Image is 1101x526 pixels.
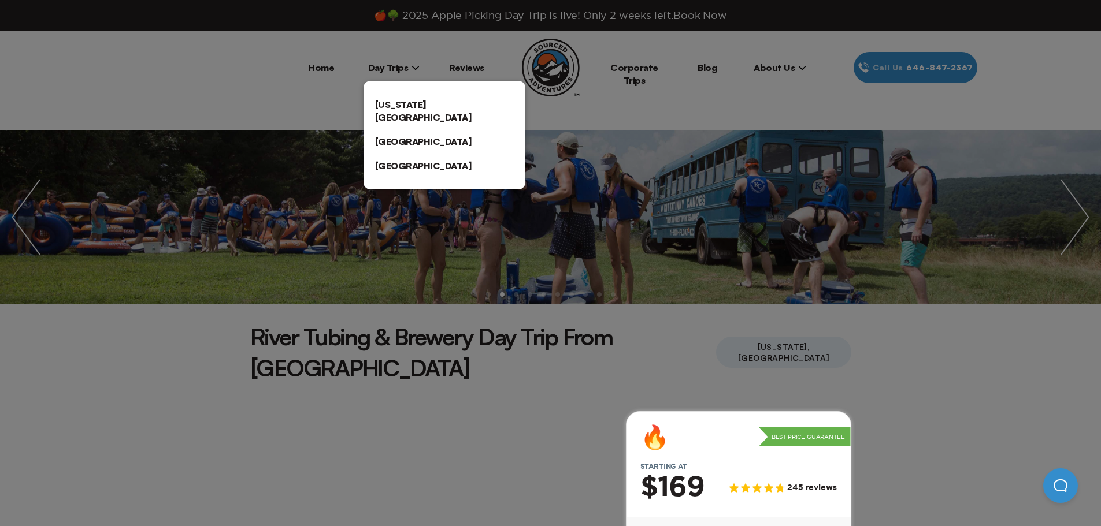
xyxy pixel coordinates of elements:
p: Best Price Guarantee [759,427,851,447]
a: [GEOGRAPHIC_DATA] [364,154,525,178]
a: [US_STATE][GEOGRAPHIC_DATA] [364,92,525,129]
h2: $169 [640,473,705,503]
a: [GEOGRAPHIC_DATA] [364,129,525,154]
span: 245 reviews [787,483,836,493]
div: 🔥 [640,426,669,449]
span: Starting at [627,462,701,471]
iframe: Help Scout Beacon - Open [1043,468,1078,503]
